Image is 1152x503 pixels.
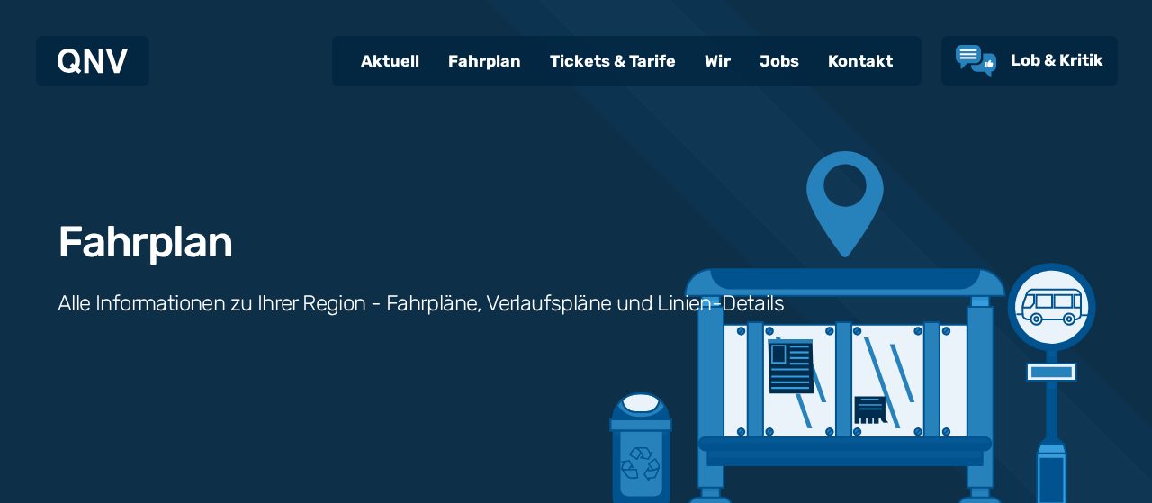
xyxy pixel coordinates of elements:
a: Jobs [745,38,814,85]
span: Lob & Kritik [1011,50,1103,70]
a: QNV Logo [58,43,128,79]
a: Aktuell [346,38,434,85]
h3: Alle Informationen zu Ihrer Region - Fahrpläne, Verlaufspläne und Linien-Details [58,289,784,318]
h1: Fahrplan [58,220,232,264]
a: Lob & Kritik [956,45,1103,77]
a: Wir [690,38,745,85]
a: Kontakt [814,38,907,85]
a: Fahrplan [434,38,535,85]
img: QNV Logo [58,49,128,74]
a: Tickets & Tarife [535,38,690,85]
